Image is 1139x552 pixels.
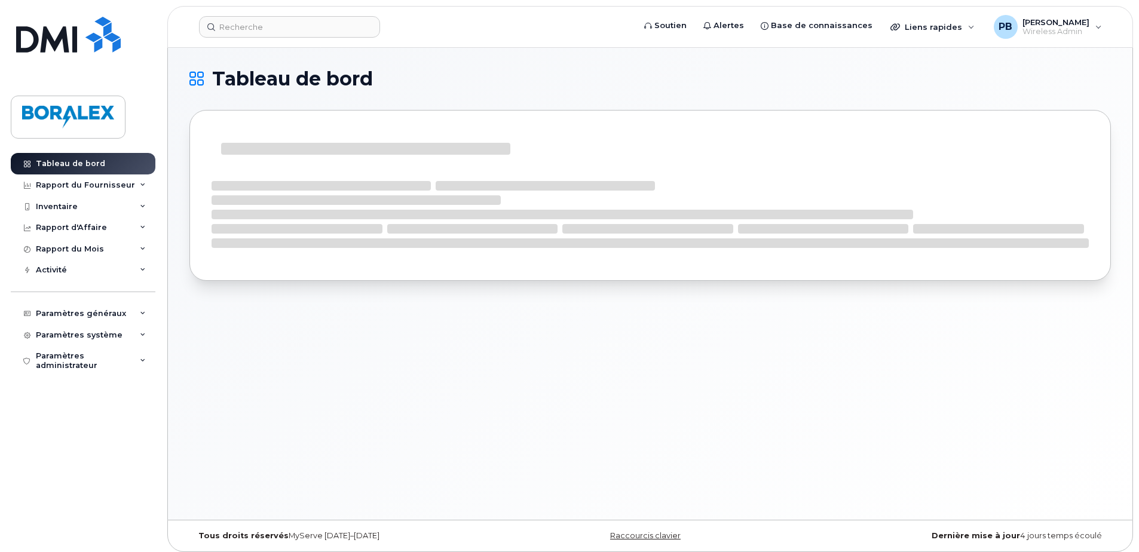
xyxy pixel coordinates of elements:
a: Raccourcis clavier [610,531,681,540]
span: Tableau de bord [212,70,373,88]
strong: Tous droits réservés [198,531,289,540]
div: 4 jours temps écoulé [804,531,1111,541]
div: MyServe [DATE]–[DATE] [189,531,497,541]
strong: Dernière mise à jour [932,531,1020,540]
